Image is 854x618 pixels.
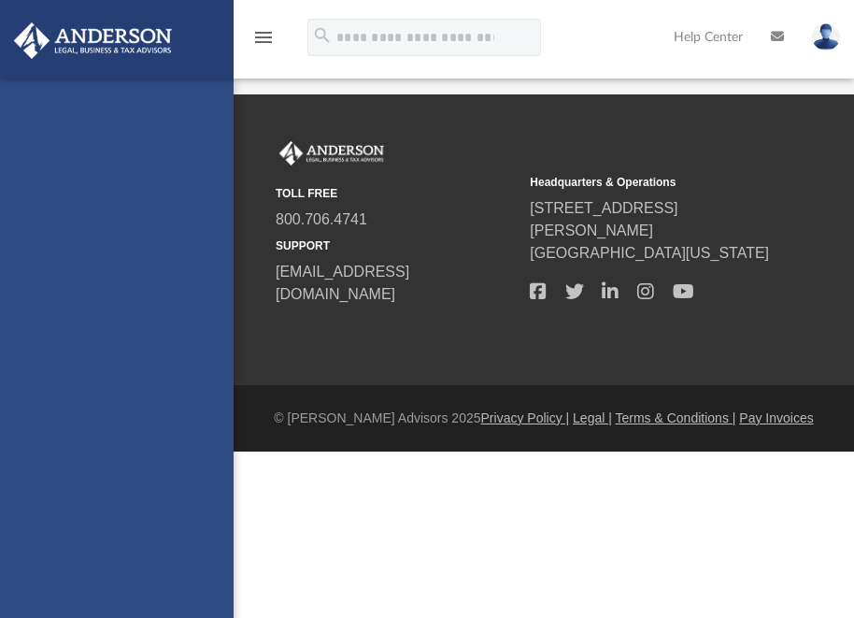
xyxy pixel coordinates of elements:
img: Anderson Advisors Platinum Portal [8,22,178,59]
small: Headquarters & Operations [530,174,771,191]
a: Privacy Policy | [481,410,570,425]
img: User Pic [812,23,840,50]
a: 800.706.4741 [276,211,367,227]
a: [GEOGRAPHIC_DATA][US_STATE] [530,245,769,261]
i: menu [252,26,275,49]
div: © [PERSON_NAME] Advisors 2025 [234,409,854,428]
img: Anderson Advisors Platinum Portal [276,141,388,165]
i: search [312,25,333,46]
a: Terms & Conditions | [616,410,736,425]
a: Pay Invoices [739,410,813,425]
a: [STREET_ADDRESS][PERSON_NAME] [530,200,677,238]
a: [EMAIL_ADDRESS][DOMAIN_NAME] [276,264,409,302]
a: menu [252,36,275,49]
a: Legal | [573,410,612,425]
small: TOLL FREE [276,185,517,202]
small: SUPPORT [276,237,517,254]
